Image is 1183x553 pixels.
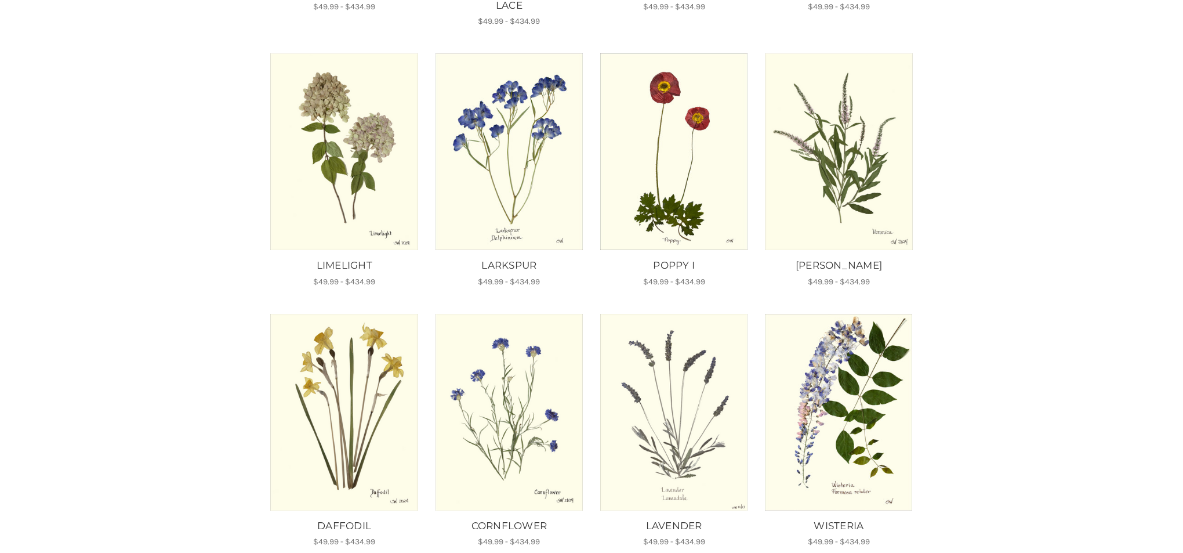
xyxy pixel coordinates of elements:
[313,2,375,12] span: $49.99 - $434.99
[434,53,583,250] img: Unframed
[598,519,750,534] a: LAVENDER, Price range from $49.99 to $434.99
[600,53,749,250] img: Unframed
[434,53,583,250] a: LARKSPUR, Price range from $49.99 to $434.99
[808,537,870,547] span: $49.99 - $434.99
[313,277,375,287] span: $49.99 - $434.99
[764,314,913,511] img: Unframed
[268,519,420,534] a: DAFFODIL, Price range from $49.99 to $434.99
[270,314,419,511] a: DAFFODIL, Price range from $49.99 to $434.99
[600,314,749,511] a: LAVENDER, Price range from $49.99 to $434.99
[478,277,540,287] span: $49.99 - $434.99
[600,314,749,511] img: Unframed
[643,537,705,547] span: $49.99 - $434.99
[478,537,540,547] span: $49.99 - $434.99
[643,2,705,12] span: $49.99 - $434.99
[433,519,585,534] a: CORNFLOWER, Price range from $49.99 to $434.99
[270,53,419,250] a: LIMELIGHT, Price range from $49.99 to $434.99
[313,537,375,547] span: $49.99 - $434.99
[764,314,913,511] a: WISTERIA, Price range from $49.99 to $434.99
[600,53,749,250] a: POPPY I, Price range from $49.99 to $434.99
[270,53,419,250] img: Unframed
[808,277,870,287] span: $49.99 - $434.99
[270,314,419,511] img: Unframed
[764,53,913,250] img: Unframed
[763,519,915,534] a: WISTERIA, Price range from $49.99 to $434.99
[764,53,913,250] a: VERONICA, Price range from $49.99 to $434.99
[643,277,705,287] span: $49.99 - $434.99
[478,16,540,26] span: $49.99 - $434.99
[434,314,583,511] a: CORNFLOWER, Price range from $49.99 to $434.99
[433,258,585,273] a: LARKSPUR, Price range from $49.99 to $434.99
[598,258,750,273] a: POPPY I, Price range from $49.99 to $434.99
[763,258,915,273] a: VERONICA, Price range from $49.99 to $434.99
[434,314,583,511] img: Unframed
[268,258,420,273] a: LIMELIGHT, Price range from $49.99 to $434.99
[808,2,870,12] span: $49.99 - $434.99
